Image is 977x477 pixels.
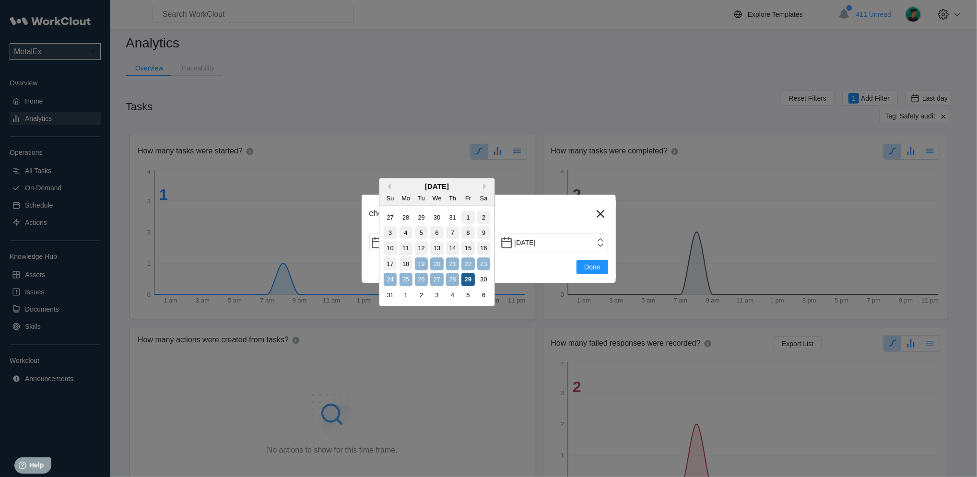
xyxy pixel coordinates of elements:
div: Choose Tuesday, August 12th, 2025 [415,242,428,255]
div: Choose Wednesday, August 27th, 2025 [430,273,443,286]
div: Choose Thursday, September 4th, 2025 [446,289,459,302]
div: [DATE] [379,182,494,190]
div: Choose Saturday, August 16th, 2025 [477,242,490,255]
div: Choose Saturday, September 6th, 2025 [477,289,490,302]
div: Choose Thursday, July 31st, 2025 [446,211,459,224]
div: Choose Monday, September 1st, 2025 [400,289,412,302]
div: Choose Wednesday, July 30th, 2025 [430,211,443,224]
div: Choose Sunday, August 17th, 2025 [384,257,397,270]
div: Choose Saturday, August 23rd, 2025 [477,257,490,270]
div: We [430,192,443,205]
div: Choose Friday, September 5th, 2025 [461,289,474,302]
button: Done [577,260,608,274]
div: Choose Friday, August 8th, 2025 [461,226,474,239]
div: Choose Friday, August 15th, 2025 [461,242,474,255]
button: Next Month [483,183,490,190]
div: Choose Saturday, August 9th, 2025 [477,226,490,239]
div: Choose Friday, August 22nd, 2025 [461,257,474,270]
div: Choose Saturday, August 30th, 2025 [477,273,490,286]
div: Choose Wednesday, September 3rd, 2025 [430,289,443,302]
div: Choose Thursday, August 21st, 2025 [446,257,459,270]
div: Sa [477,192,490,205]
div: Not available Friday, August 1st, 2025 [461,211,474,224]
div: Choose Sunday, August 31st, 2025 [384,289,397,302]
div: Choose Tuesday, August 19th, 2025 [415,257,428,270]
div: Fr [461,192,474,205]
div: Tu [415,192,428,205]
div: Choose Wednesday, August 6th, 2025 [430,226,443,239]
div: Su [384,192,397,205]
div: choose a date range [369,209,593,219]
div: Choose Thursday, August 14th, 2025 [446,242,459,255]
div: Choose Sunday, August 24th, 2025 [384,273,397,286]
div: Choose Wednesday, August 20th, 2025 [430,257,443,270]
div: Choose Monday, August 11th, 2025 [400,242,412,255]
button: Previous Month [384,183,391,190]
div: Mo [400,192,412,205]
div: Choose Thursday, August 7th, 2025 [446,226,459,239]
input: Start Date [369,233,479,252]
div: Choose Tuesday, August 5th, 2025 [415,226,428,239]
div: Choose Thursday, August 28th, 2025 [446,273,459,286]
div: month 2025-08 [382,209,491,303]
div: Choose Friday, August 29th, 2025 [461,273,474,286]
input: End Date [499,233,608,252]
div: Choose Sunday, August 10th, 2025 [384,242,397,255]
div: Choose Tuesday, August 26th, 2025 [415,273,428,286]
div: Choose Sunday, August 3rd, 2025 [384,226,397,239]
div: Choose Sunday, July 27th, 2025 [384,211,397,224]
div: Choose Monday, August 18th, 2025 [400,257,412,270]
div: Choose Wednesday, August 13th, 2025 [430,242,443,255]
div: Choose Monday, August 4th, 2025 [400,226,412,239]
div: Choose Monday, August 25th, 2025 [400,273,412,286]
div: Th [446,192,459,205]
span: Done [584,264,600,270]
div: Choose Monday, July 28th, 2025 [400,211,412,224]
div: Choose Tuesday, July 29th, 2025 [415,211,428,224]
div: Choose Saturday, August 2nd, 2025 [477,211,490,224]
div: Choose Tuesday, September 2nd, 2025 [415,289,428,302]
